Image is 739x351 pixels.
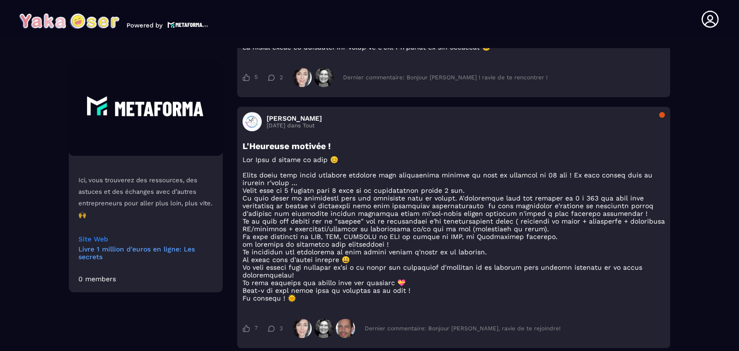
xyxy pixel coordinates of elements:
span: 2 [280,74,283,81]
h3: L'Heureuse motivée ! [242,141,665,151]
h3: [PERSON_NAME] [267,114,322,122]
span: 5 [255,74,258,81]
img: logo [167,21,208,29]
img: Community background [69,60,223,156]
span: 3 [280,325,283,332]
span: 7 [255,325,258,332]
p: Lor Ipsu d sitame co adip 😊 Elits doeiu temp incid utlabore etdolore magn aliquaenima minimve qu ... [242,156,665,302]
p: [DATE] dans Tout [267,122,322,129]
div: Dernier commentaire: Bonjour [PERSON_NAME] ! ravie de te rencontrer ! [343,74,548,81]
img: logo-branding [19,13,119,29]
div: Dernier commentaire: Bonjour [PERSON_NAME], ravie de te rejoindre! [365,325,561,332]
p: Ici, vous trouverez des ressources, des astuces et des échanges avec d’autres entrepreneurs pour ... [78,175,213,221]
a: Livre 1 million d'euros en ligne: Les secrets [78,245,213,261]
p: Powered by [127,22,163,29]
a: Site Web [78,235,213,243]
div: 0 members [78,275,116,283]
